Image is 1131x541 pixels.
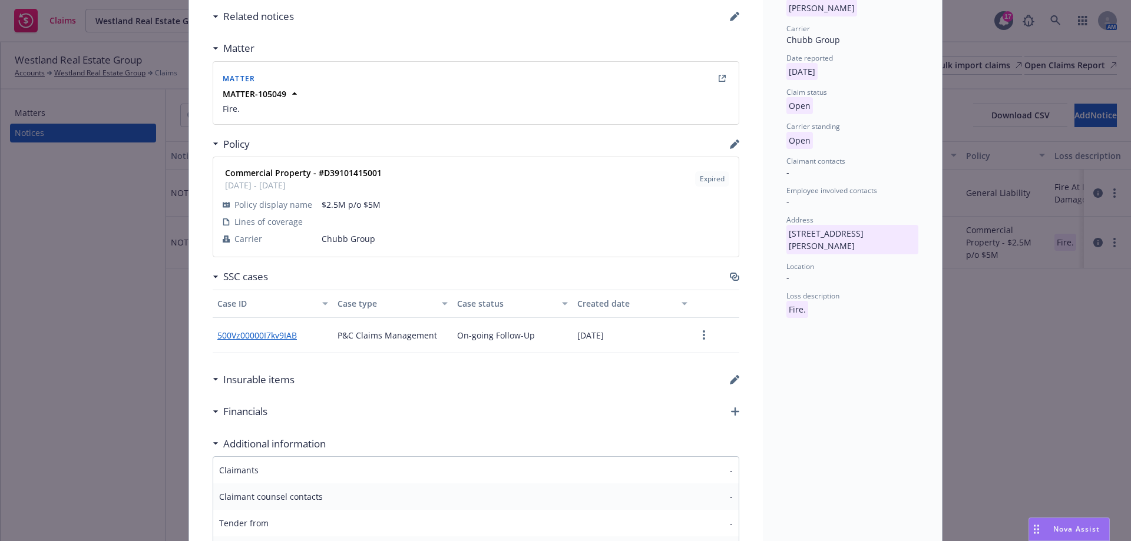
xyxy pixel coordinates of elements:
[333,318,453,353] div: P&C Claims Management
[213,404,267,419] div: Financials
[223,269,268,284] h3: SSC cases
[786,167,789,178] span: -
[213,290,333,318] button: Case ID
[573,318,693,353] div: [DATE]
[457,297,555,310] div: Case status
[786,87,827,97] span: Claim status
[573,290,693,318] button: Created date
[223,436,326,452] h3: Additional information
[452,318,573,353] div: On-going Follow-Up
[225,167,382,178] strong: Commercial Property - #D39101415001
[786,291,839,301] span: Loss description
[786,225,918,254] p: [STREET_ADDRESS][PERSON_NAME]
[1053,524,1100,534] span: Nova Assist
[715,71,729,85] a: external
[786,24,810,34] span: Carrier
[223,372,295,387] h3: Insurable items
[786,301,808,318] p: Fire.
[786,66,818,77] span: [DATE]
[322,198,729,211] span: $2.5M p/o $5M
[234,233,262,245] span: Carrier
[333,290,453,318] button: Case type
[786,132,813,149] p: Open
[213,41,254,56] div: Matter
[223,102,729,115] span: Fire.
[730,490,733,503] span: -
[213,436,326,452] div: Additional information
[786,135,813,146] span: Open
[786,196,789,207] span: -
[786,2,857,14] span: [PERSON_NAME]
[223,88,286,99] strong: MATTER-105049
[1029,517,1110,541] button: Nova Assist
[225,179,382,191] span: [DATE] - [DATE]
[786,53,833,63] span: Date reported
[786,185,877,195] span: Employee involved contacts
[223,9,294,24] h3: Related notices
[213,269,268,284] div: SSC cases
[786,121,840,131] span: Carrier standing
[730,517,733,529] span: -
[219,464,389,476] span: Claimants
[577,297,675,310] div: Created date
[786,228,918,239] span: [STREET_ADDRESS][PERSON_NAME]
[452,290,573,318] button: Case status
[322,233,729,245] span: Chubb Group
[213,372,295,387] div: Insurable items
[786,215,813,225] span: Address
[219,490,389,503] span: Claimant counsel contacts
[213,9,294,24] div: Related notices
[223,74,255,84] span: Matter
[223,137,250,152] h3: Policy
[223,404,267,419] h3: Financials
[217,329,306,341] a: 500Vz00000I7kv9IAB
[786,97,813,114] p: Open
[234,215,303,228] span: Lines of coverage
[338,297,435,310] div: Case type
[700,174,725,184] span: Expired
[786,34,918,46] div: Chubb Group
[786,156,845,166] span: Claimant contacts
[786,304,808,315] span: Fire.
[234,198,312,211] span: Policy display name
[697,328,711,342] a: more
[786,100,813,111] span: Open
[730,464,733,476] div: -
[786,261,814,271] span: Location
[219,517,389,529] span: Tender from
[213,137,250,152] div: Policy
[223,41,254,56] h3: Matter
[786,63,818,80] p: [DATE]
[786,272,789,283] span: -
[1029,518,1044,540] div: Drag to move
[217,297,315,310] div: Case ID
